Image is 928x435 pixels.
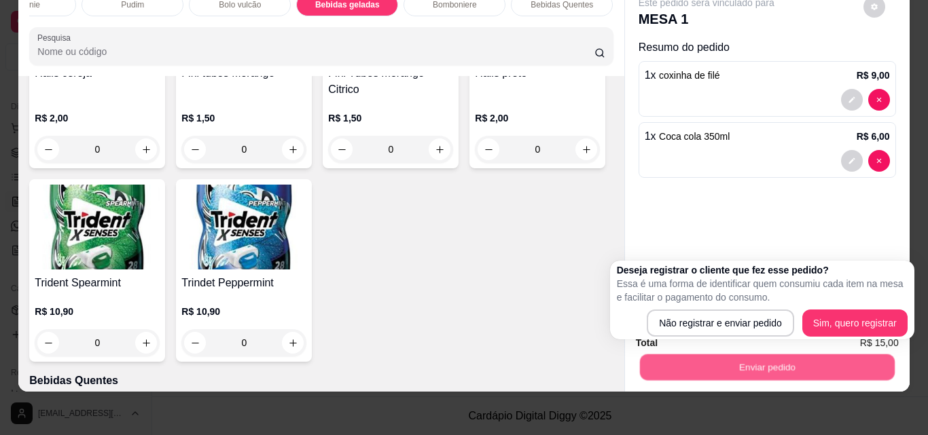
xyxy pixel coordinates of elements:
[647,309,794,337] button: Não registrar e enviar pedido
[841,89,863,111] button: decrease-product-quantity
[331,138,353,160] button: decrease-product-quantity
[282,138,304,160] button: increase-product-quantity
[645,128,730,145] p: 1 x
[841,150,863,172] button: decrease-product-quantity
[636,337,658,348] strong: Total
[135,332,157,354] button: increase-product-quantity
[645,67,720,83] p: 1 x
[659,131,730,142] span: Coca cola 350ml
[181,305,306,318] p: R$ 10,90
[35,275,160,291] h4: Trident Spearmint
[282,332,304,354] button: increase-product-quantity
[802,309,908,337] button: Sim, quero registrar
[37,32,75,43] label: Pesquisa
[617,263,908,277] h2: Deseja registrar o cliente que fez esse pedido?
[857,69,890,82] p: R$ 9,00
[37,45,594,58] input: Pesquisa
[181,185,306,269] img: product-image
[575,138,597,160] button: increase-product-quantity
[29,373,613,389] p: Bebidas Quentes
[868,150,890,172] button: decrease-product-quantity
[639,10,774,29] p: MESA 1
[184,138,206,160] button: decrease-product-quantity
[639,39,896,56] p: Resumo do pedido
[181,275,306,291] h4: Trindet Peppermint
[659,70,720,81] span: coxinha de filé
[328,65,453,98] h4: Fini Tubes morango Citrico
[868,89,890,111] button: decrease-product-quantity
[429,138,450,160] button: increase-product-quantity
[37,332,59,354] button: decrease-product-quantity
[184,332,206,354] button: decrease-product-quantity
[135,138,157,160] button: increase-product-quantity
[475,111,600,125] p: R$ 2,00
[857,130,890,143] p: R$ 6,00
[617,277,908,304] p: Essa é uma forma de identificar quem consumiu cada item na mesa e facilitar o pagamento do consumo.
[35,111,160,125] p: R$ 2,00
[328,111,453,125] p: R$ 1,50
[181,111,306,125] p: R$ 1,50
[35,305,160,318] p: R$ 10,90
[37,138,59,160] button: decrease-product-quantity
[478,138,499,160] button: decrease-product-quantity
[860,335,899,350] span: R$ 15,00
[639,354,894,380] button: Enviar pedido
[35,185,160,269] img: product-image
